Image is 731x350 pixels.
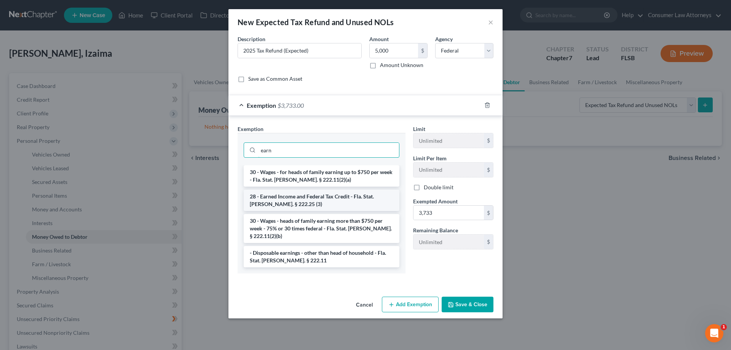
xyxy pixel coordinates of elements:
[413,235,484,249] input: --
[413,126,425,132] span: Limit
[238,43,361,58] input: Describe...
[238,36,265,42] span: Description
[238,17,394,27] div: New Expected Tax Refund and Unused NOLs
[248,75,302,83] label: Save as Common Asset
[370,43,418,58] input: 0.00
[484,133,493,148] div: $
[244,214,399,243] li: 30 - Wages - heads of family earning more than $750 per week - 75% or 30 times federal - Fla. Sta...
[382,297,439,313] button: Add Exemption
[484,206,493,220] div: $
[413,154,447,162] label: Limit Per Item
[369,35,389,43] label: Amount
[244,165,399,187] li: 30 - Wages - for heads of family earning up to $750 per week - Fla. Stat. [PERSON_NAME]. § 222.11...
[244,246,399,267] li: - Disposable earnings - other than head of household - Fla. Stat. [PERSON_NAME]. § 222.11
[413,163,484,177] input: --
[488,18,493,27] button: ×
[435,35,453,43] label: Agency
[424,184,453,191] label: Double limit
[247,102,276,109] span: Exemption
[705,324,723,342] iframe: Intercom live chat
[238,126,263,132] span: Exemption
[484,235,493,249] div: $
[350,297,379,313] button: Cancel
[413,226,458,234] label: Remaining Balance
[244,190,399,211] li: 28 - Earned Income and Federal Tax Credit - Fla. Stat. [PERSON_NAME]. § 222.25 (3)
[258,143,399,157] input: Search exemption rules...
[413,206,484,220] input: 0.00
[413,198,458,205] span: Exempted Amount
[442,297,493,313] button: Save & Close
[484,163,493,177] div: $
[413,133,484,148] input: --
[278,102,304,109] span: $3,733.00
[418,43,427,58] div: $
[380,61,423,69] label: Amount Unknown
[721,324,727,330] span: 1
